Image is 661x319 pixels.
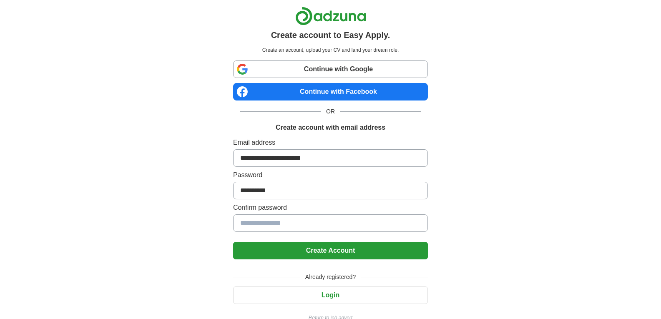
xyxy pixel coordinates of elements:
[276,123,385,133] h1: Create account with email address
[235,46,426,54] p: Create an account, upload your CV and land your dream role.
[233,170,428,180] label: Password
[233,242,428,259] button: Create Account
[300,273,361,281] span: Already registered?
[321,107,340,116] span: OR
[295,7,366,25] img: Adzuna logo
[233,138,428,148] label: Email address
[233,203,428,213] label: Confirm password
[233,286,428,304] button: Login
[233,83,428,100] a: Continue with Facebook
[271,29,390,41] h1: Create account to Easy Apply.
[233,60,428,78] a: Continue with Google
[233,291,428,299] a: Login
